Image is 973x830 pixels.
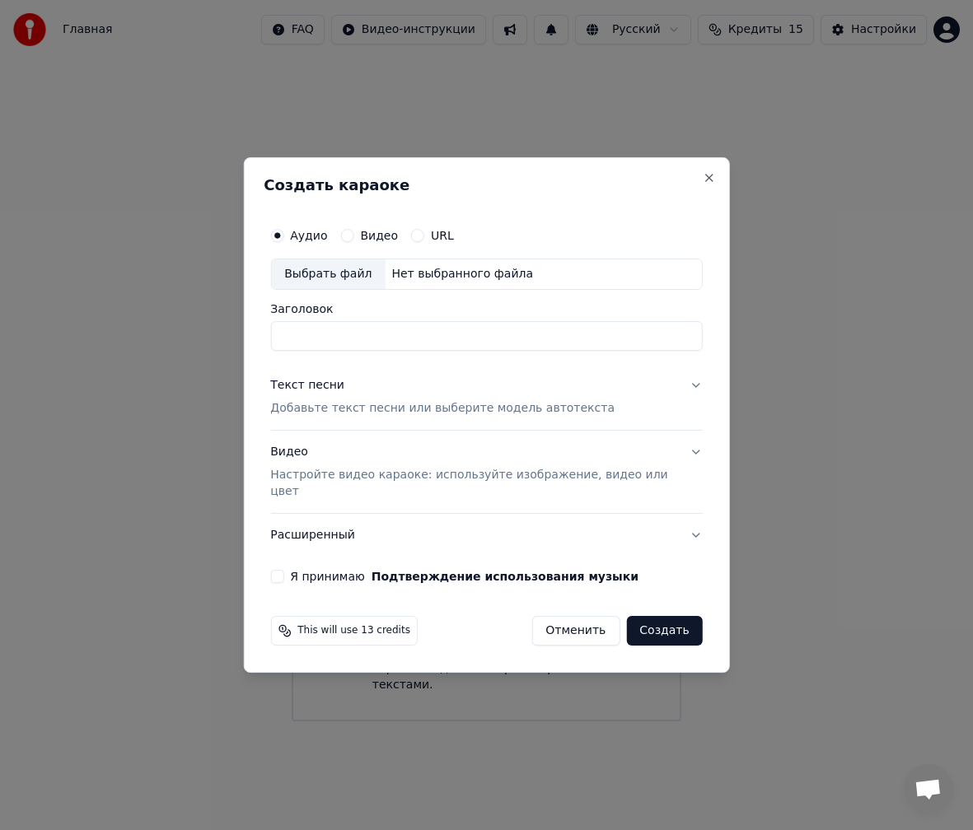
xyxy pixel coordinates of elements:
[431,230,454,241] label: URL
[360,230,398,241] label: Видео
[372,571,639,582] button: Я принимаю
[264,178,709,193] h2: Создать караоке
[297,624,410,637] span: This will use 13 credits
[270,514,703,557] button: Расширенный
[626,616,702,646] button: Создать
[270,431,703,513] button: ВидеоНастройте видео караоке: используйте изображение, видео или цвет
[270,303,703,315] label: Заголовок
[270,400,615,417] p: Добавьте текст песни или выберите модель автотекста
[270,467,676,500] p: Настройте видео караоке: используйте изображение, видео или цвет
[290,571,639,582] label: Я принимаю
[531,616,620,646] button: Отменить
[270,377,344,394] div: Текст песни
[270,364,703,430] button: Текст песниДобавьте текст песни или выберите модель автотекста
[385,266,540,282] div: Нет выбранного файла
[290,230,327,241] label: Аудио
[270,444,676,500] div: Видео
[271,259,385,289] div: Выбрать файл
